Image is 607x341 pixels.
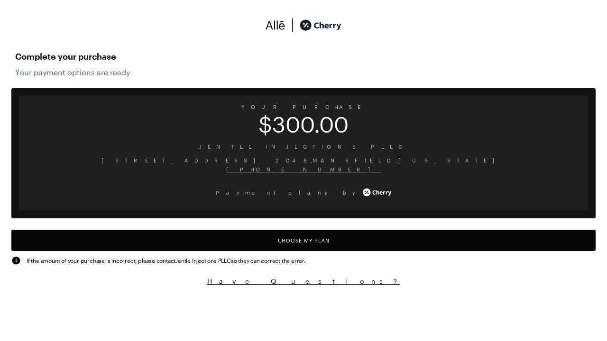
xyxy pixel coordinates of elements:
span: Complete your purchase [15,49,592,64]
img: svg%3e [11,256,21,265]
img: cherry_black_logo-DrOE_MJI.svg [300,18,341,32]
span: YOUR PURCHASE [19,100,588,113]
span: $300.00 [19,118,588,131]
span: [STREET_ADDRESS] 2048 , MANSFIELD , [US_STATE] [27,156,580,165]
span: [PHONE_NUMBER] [27,165,580,174]
img: svg%3e [285,18,300,32]
span: Jentle Injections PLLC [27,142,580,151]
span: Payment plans by [216,188,361,197]
button: Have Questions? [11,277,596,286]
button: Choose My Plan [11,230,596,251]
span: If the amount of your purchase is incorrect, please contact Jentle Injections PLLC so they can co... [27,256,305,265]
span: Your payment options are ready [15,68,592,77]
img: svg%3e [266,18,285,32]
img: cherry_white_logo-JPerc-yG.svg [363,185,391,199]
